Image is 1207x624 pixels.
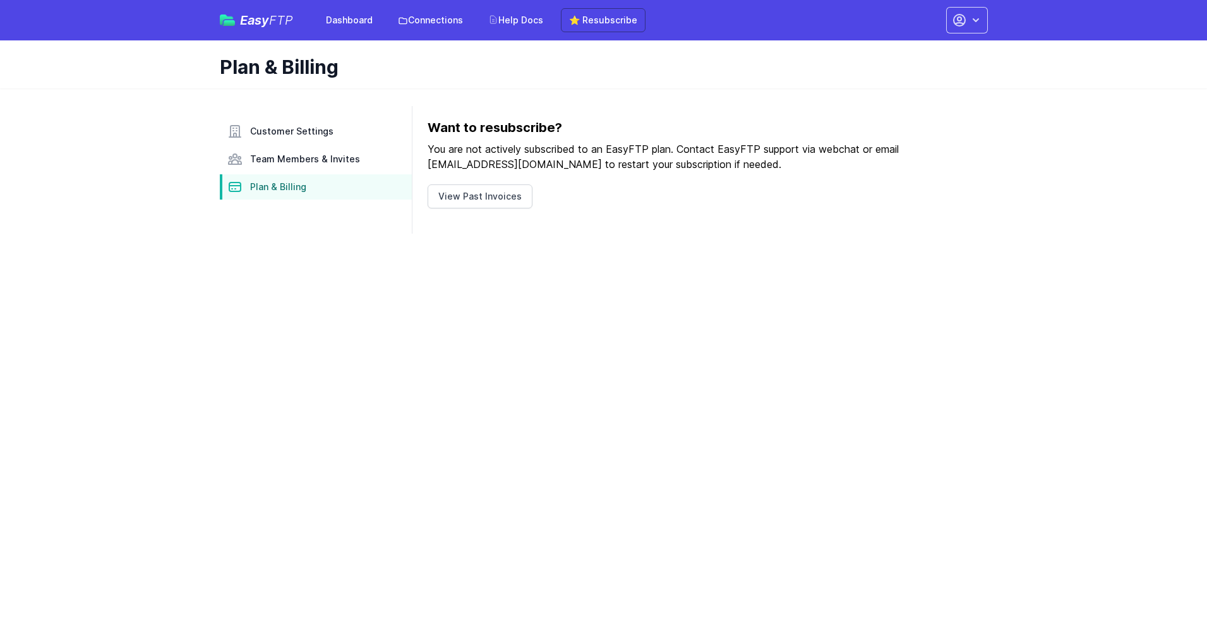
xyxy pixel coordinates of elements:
[220,15,235,26] img: easyftp_logo.png
[481,9,551,32] a: Help Docs
[250,181,306,193] span: Plan & Billing
[220,119,412,144] a: Customer Settings
[428,184,532,208] a: View Past Invoices
[428,141,973,172] p: You are not actively subscribed to an EasyFTP plan. Contact EasyFTP support via webchat or email ...
[561,8,646,32] a: ⭐ Resubscribe
[318,9,380,32] a: Dashboard
[220,14,293,27] a: EasyFTP
[250,125,333,138] span: Customer Settings
[428,119,973,141] h3: Want to resubscribe?
[240,14,293,27] span: Easy
[390,9,471,32] a: Connections
[220,174,412,200] a: Plan & Billing
[250,153,360,165] span: Team Members & Invites
[220,56,978,78] h1: Plan & Billing
[269,13,293,28] span: FTP
[220,147,412,172] a: Team Members & Invites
